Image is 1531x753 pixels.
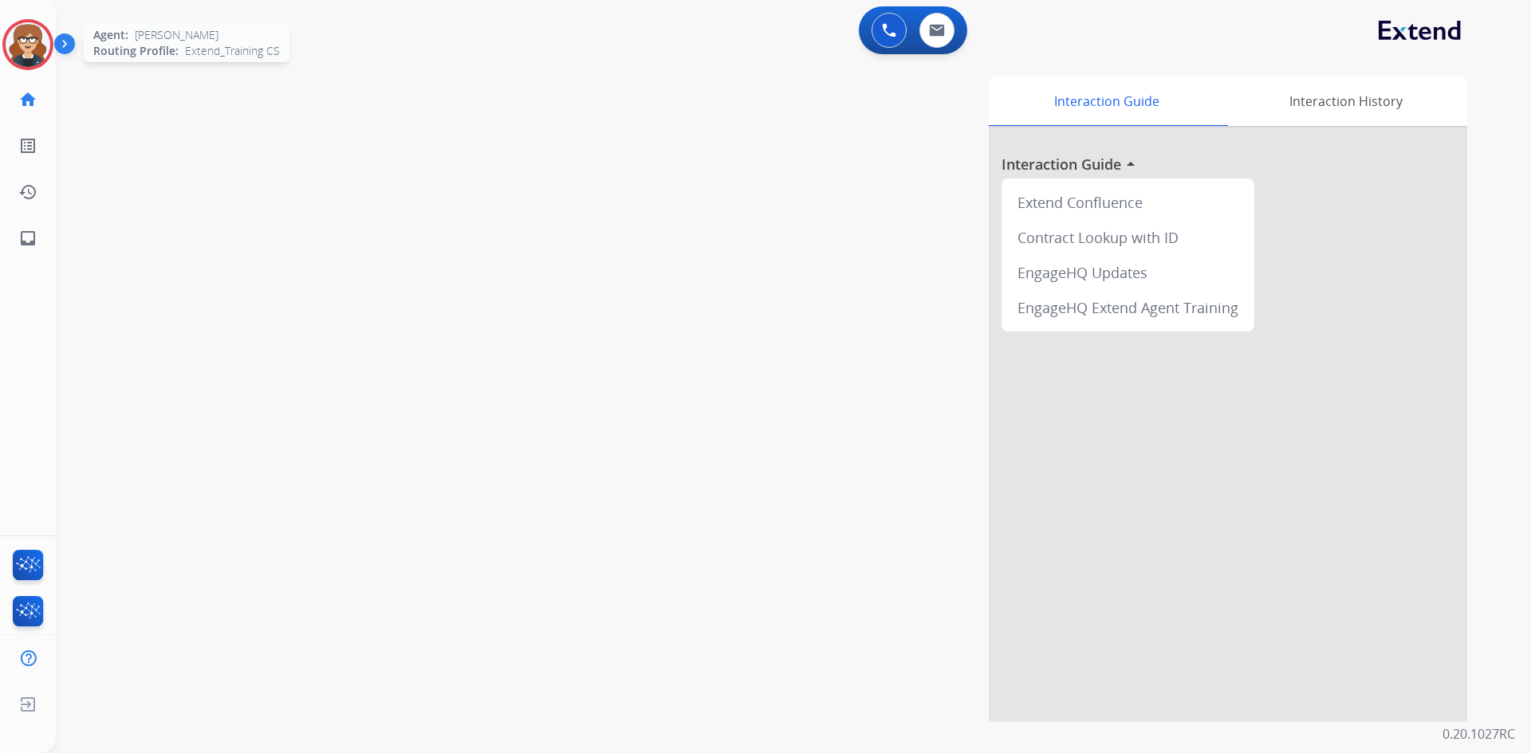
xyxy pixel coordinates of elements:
div: Interaction Guide [989,76,1224,126]
mat-icon: history [18,182,37,202]
mat-icon: inbox [18,229,37,248]
div: Interaction History [1224,76,1467,126]
img: avatar [6,22,50,67]
span: Routing Profile: [93,43,179,59]
div: Contract Lookup with ID [1008,220,1248,255]
div: EngageHQ Extend Agent Training [1008,290,1248,325]
div: EngageHQ Updates [1008,255,1248,290]
p: 0.20.1027RC [1442,724,1515,743]
span: [PERSON_NAME] [135,27,218,43]
span: Extend_Training CS [185,43,280,59]
span: Agent: [93,27,128,43]
mat-icon: home [18,90,37,109]
mat-icon: list_alt [18,136,37,155]
div: Extend Confluence [1008,185,1248,220]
